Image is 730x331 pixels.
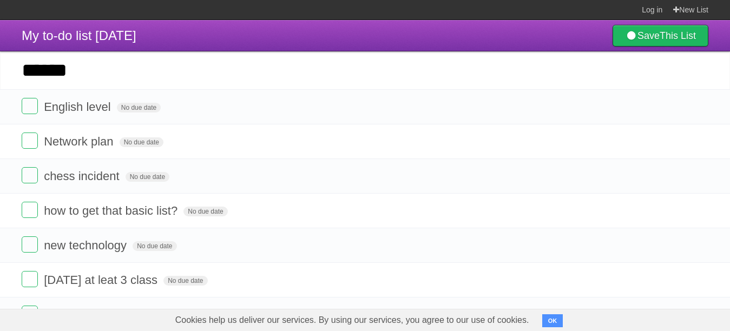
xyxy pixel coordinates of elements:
span: No due date [126,172,169,182]
span: No due date [117,103,161,112]
span: My to-do list [DATE] [22,28,136,43]
label: Done [22,167,38,183]
span: fabrics, dresses and customization, [PERSON_NAME] boutique [44,308,383,321]
label: Done [22,271,38,287]
span: English level [44,100,114,114]
label: Star task [642,271,663,289]
span: No due date [163,276,207,286]
button: OK [542,314,563,327]
span: Network plan [44,135,116,148]
label: Done [22,202,38,218]
label: Star task [642,306,663,323]
label: Star task [642,202,663,220]
label: Star task [642,98,663,116]
span: how to get that basic list? [44,204,180,217]
span: new technology [44,239,129,252]
label: Done [22,133,38,149]
label: Done [22,98,38,114]
label: Done [22,236,38,253]
span: chess incident [44,169,122,183]
span: No due date [133,241,176,251]
span: No due date [120,137,163,147]
label: Done [22,306,38,322]
label: Star task [642,167,663,185]
a: SaveThis List [613,25,708,47]
label: Star task [642,236,663,254]
b: This List [660,30,696,41]
span: Cookies help us deliver our services. By using our services, you agree to our use of cookies. [165,309,540,331]
label: Star task [642,133,663,150]
span: [DATE] at leat 3 class [44,273,160,287]
span: No due date [183,207,227,216]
